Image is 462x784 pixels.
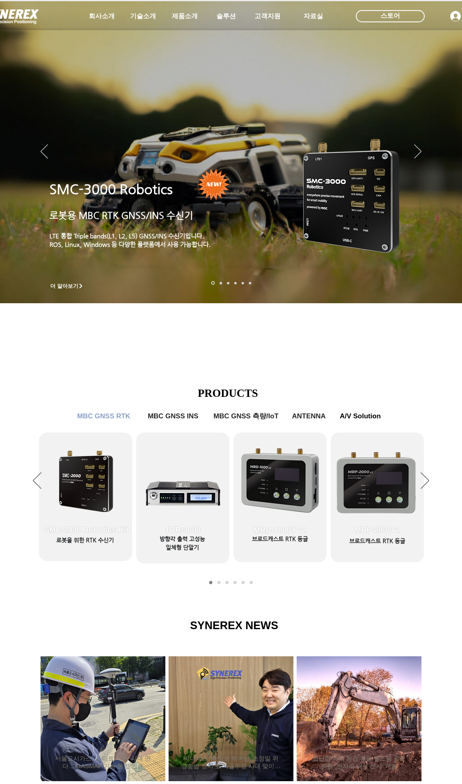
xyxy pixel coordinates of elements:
[206,8,246,24] a: 솔루션
[340,412,381,420] span: A/V Solution
[414,144,421,160] button: 다음
[293,8,334,24] a: 자료실
[242,581,245,584] a: ANTENNA
[254,526,306,535] span: MRD-1000T v2
[355,525,400,534] span: MRP-2000v2
[71,408,136,424] a: MBC GNSS RTK
[40,433,133,558] a: SMC-2000 Robotics Kit
[331,433,424,558] a: MRP-2000v2
[81,8,122,24] a: 회사소개
[123,8,163,24] a: 기술소개
[130,12,156,21] span: 기술소개
[172,12,198,21] span: 제품소개
[33,472,41,490] button: 이전
[207,581,255,584] nav: 슬라이드
[44,525,128,534] span: SMC-2000 Robotics Kit
[309,754,409,770] a: 험난한 야외 환경 견딜 필드용 로봇 위한 ‘전자파 내성 센서’ 개발
[165,525,201,534] span: TDR-3000
[47,281,87,291] a: 더 알아보기
[165,8,205,24] a: 제품소개
[289,408,329,424] a: ANTENNA
[41,144,48,160] button: 이전
[49,232,204,239] a: LTE 통합 Triple bands(L1, L2, L5) GNSS/INS 수신기입니다.
[255,12,280,21] span: 고객지원
[233,581,237,584] a: MBC GNSS 측량/IoT
[233,433,327,559] a: MRD-1000T v2
[292,412,325,420] span: ANTENNA
[234,282,237,284] a: 자율주행
[207,408,284,424] a: MBC GNSS 측량/IoT
[216,12,236,21] span: 솔루션
[148,412,199,420] span: MBC GNSS INS
[220,282,222,284] a: 드론 8 - SMC 2000
[190,619,278,632] span: SYNEREX NEWS
[49,182,173,197] a: SMC-3000 Robotics
[181,754,281,770] a: 씨너렉스 “확장성 뛰어난 ‘초정밀 위성항법 장치’로 자율주행 시대 맞이할 것”
[249,282,251,284] a: 정밀농업
[77,412,130,420] span: MBC GNSS RTK
[143,408,203,424] a: MBC GNSS INS
[356,10,425,22] div: 스토어
[211,281,215,285] a: 로봇- SMC 2000
[334,408,387,424] a: A/V Solution
[49,241,211,248] a: ROS, Linux, Windows 등 다양한 플랫폼에서 사용 가능합니다.
[250,581,253,584] a: A/V Solution
[292,127,411,263] img: KakaoTalk_20241224_155801212.png
[209,281,254,285] nav: 슬라이드
[209,581,212,584] a: MBC GNSS RTK1
[217,581,220,584] a: MBC GNSS RTK2
[49,210,193,221] a: 로봇용 MBC RTK GNSS/INS 수신기
[304,12,323,21] span: 자료실
[242,282,244,284] a: 로봇
[225,581,229,584] a: MBC GNSS INS
[421,472,429,490] button: 다음
[214,411,279,421] span: MBC GNSS 측량/IoT
[53,754,153,770] a: 서울도시가스, ‘스마트 측량’ 시대 연다… GASMAP 기능 통합 완료
[89,12,115,21] span: 회사소개
[50,283,78,290] span: 더 알아보기
[247,8,288,24] a: 고객지원
[136,433,229,558] a: TDR-3000
[198,387,258,399] span: PRODUCTS
[227,282,229,284] a: 측량 IoT
[381,11,400,20] span: 스토어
